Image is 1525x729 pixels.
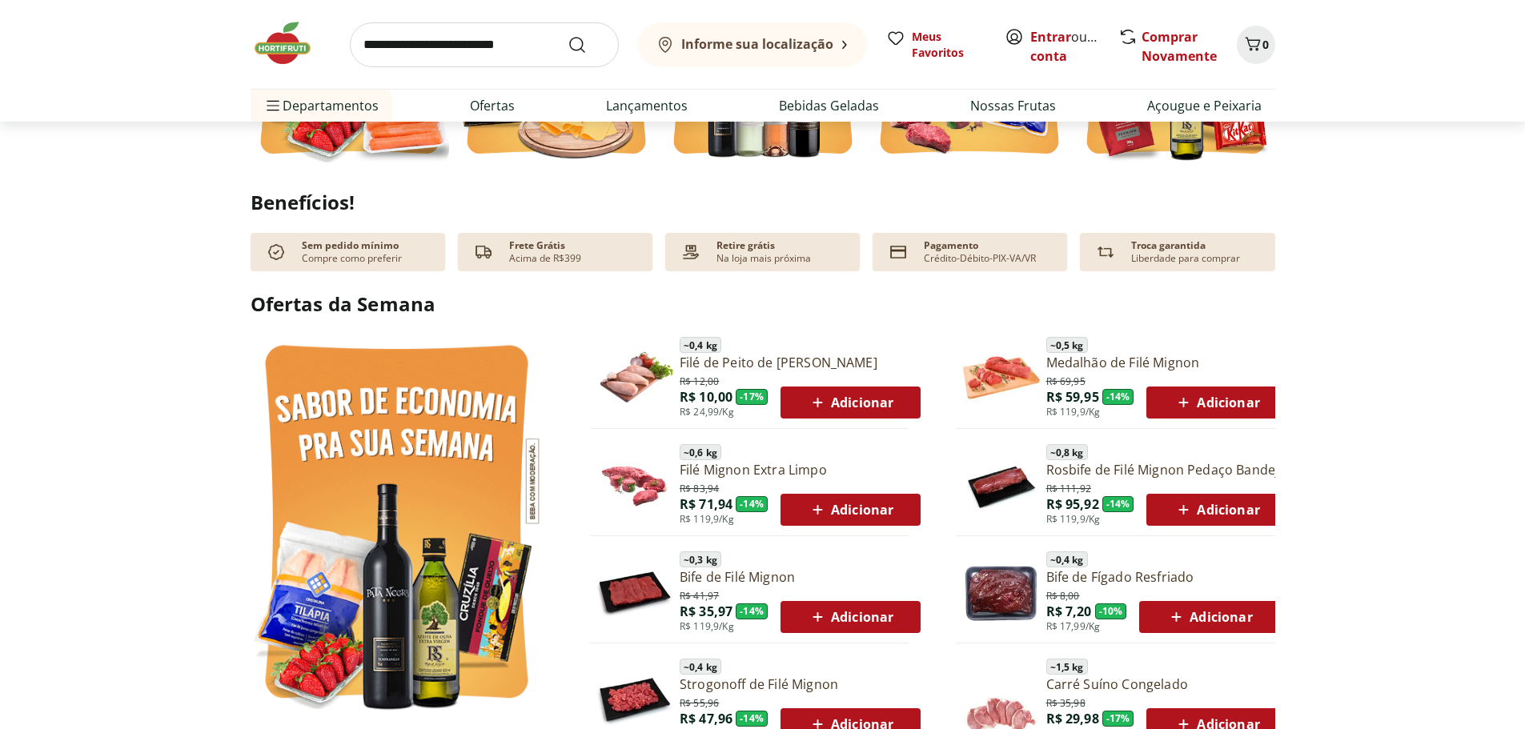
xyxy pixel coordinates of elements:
img: Hortifruti [251,19,331,67]
span: Adicionar [1174,393,1259,412]
b: Informe sua localização [681,35,833,53]
span: R$ 71,94 [680,495,732,513]
span: R$ 59,95 [1046,388,1099,406]
a: Meus Favoritos [886,29,985,61]
h2: Benefícios! [251,191,1275,214]
span: Meus Favoritos [912,29,985,61]
span: R$ 8,00 [1046,587,1080,603]
img: Principal [596,554,673,631]
img: Filé de Peito de Frango Resfriado [596,339,673,416]
span: R$ 95,92 [1046,495,1099,513]
a: Lançamentos [606,96,688,115]
img: payment [678,239,704,265]
a: Ofertas [470,96,515,115]
span: R$ 119,9/Kg [680,620,734,633]
span: R$ 41,97 [680,587,719,603]
span: R$ 17,99/Kg [1046,620,1101,633]
span: R$ 55,96 [680,694,719,710]
span: - 14 % [736,603,768,619]
span: - 14 % [1102,496,1134,512]
span: R$ 83,94 [680,479,719,495]
span: R$ 35,97 [680,603,732,620]
span: - 17 % [736,389,768,405]
img: Ver todos [251,330,543,720]
a: Rosbife de Filé Mignon Pedaço Bandeja [1046,461,1287,479]
p: Acima de R$399 [509,252,581,265]
span: R$ 24,99/Kg [680,406,734,419]
a: Carré Suíno Congelado [1046,675,1287,693]
span: R$ 69,95 [1046,372,1086,388]
span: Adicionar [1174,500,1259,519]
span: 0 [1262,37,1269,52]
a: Nossas Frutas [970,96,1056,115]
p: Crédito-Débito-PIX-VA/VR [924,252,1036,265]
a: Entrar [1030,28,1071,46]
button: Adicionar [781,494,921,526]
a: Filé de Peito de [PERSON_NAME] [680,354,921,371]
p: Pagamento [924,239,978,252]
button: Adicionar [1146,387,1286,419]
span: R$ 7,20 [1046,603,1092,620]
span: - 17 % [1102,711,1134,727]
span: R$ 35,98 [1046,694,1086,710]
span: ~ 0,6 kg [680,444,721,460]
span: R$ 10,00 [680,388,732,406]
a: Filé Mignon Extra Limpo [680,461,921,479]
span: Adicionar [808,393,893,412]
button: Informe sua localização [638,22,867,67]
span: ~ 0,5 kg [1046,337,1088,353]
img: Filé Mignon Extra Limpo [596,447,673,523]
span: R$ 29,98 [1046,710,1099,727]
span: Adicionar [808,500,893,519]
a: Bife de Fígado Resfriado [1046,568,1280,586]
span: ~ 1,5 kg [1046,659,1088,675]
button: Carrinho [1237,26,1275,64]
span: R$ 119,9/Kg [1046,513,1101,526]
button: Submit Search [568,35,606,54]
a: Bebidas Geladas [779,96,879,115]
h2: Ofertas da Semana [251,290,1275,318]
img: Principal [963,447,1040,523]
span: - 10 % [1095,603,1127,619]
span: ~ 0,8 kg [1046,444,1088,460]
input: search [350,22,619,67]
button: Adicionar [1146,494,1286,526]
span: - 14 % [736,711,768,727]
p: Sem pedido mínimo [302,239,399,252]
button: Adicionar [781,601,921,633]
a: Bife de Filé Mignon [680,568,921,586]
p: Retire grátis [716,239,775,252]
span: R$ 111,92 [1046,479,1091,495]
img: Devolução [1093,239,1118,265]
p: Troca garantida [1131,239,1206,252]
span: - 14 % [736,496,768,512]
span: R$ 119,9/Kg [1046,406,1101,419]
span: Departamentos [263,86,379,125]
span: ~ 0,3 kg [680,551,721,567]
span: ~ 0,4 kg [1046,551,1088,567]
span: R$ 119,9/Kg [680,513,734,526]
span: ~ 0,4 kg [680,659,721,675]
img: card [885,239,911,265]
img: truck [471,239,496,265]
span: ~ 0,4 kg [680,337,721,353]
span: Adicionar [1166,607,1252,627]
a: Criar conta [1030,28,1118,65]
button: Adicionar [781,387,921,419]
p: Frete Grátis [509,239,565,252]
span: R$ 12,00 [680,372,719,388]
p: Liberdade para comprar [1131,252,1240,265]
span: - 14 % [1102,389,1134,405]
p: Compre como preferir [302,252,402,265]
a: Comprar Novamente [1142,28,1217,65]
span: ou [1030,27,1102,66]
a: Strogonoff de Filé Mignon [680,675,921,693]
a: Medalhão de Filé Mignon [1046,354,1287,371]
a: Açougue e Peixaria [1147,96,1262,115]
img: Bife de Fígado Resfriado [963,554,1040,631]
span: Adicionar [808,607,893,627]
button: Adicionar [1139,601,1279,633]
span: R$ 47,96 [680,710,732,727]
img: check [263,239,289,265]
p: Na loja mais próxima [716,252,811,265]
